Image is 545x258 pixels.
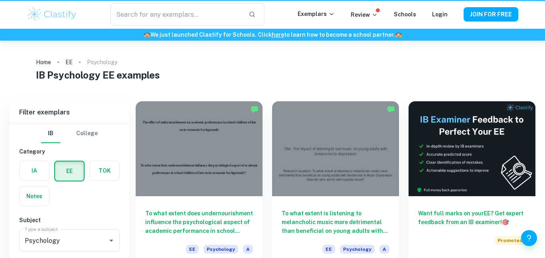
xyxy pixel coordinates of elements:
span: EE [322,245,335,254]
span: 🏫 [395,32,402,38]
span: A [379,245,389,254]
button: Notes [20,187,49,206]
button: JOIN FOR FREE [464,7,518,22]
button: TOK [90,161,119,180]
button: IB [41,124,60,143]
input: Search for any exemplars... [111,3,242,26]
img: Clastify logo [27,6,77,22]
h6: To what extent is listening to melancholic music more detrimental than beneficial on young adults... [282,209,389,235]
label: Type a subject [25,226,58,232]
h6: Filter exemplars [10,101,129,124]
h6: Want full marks on your EE ? Get expert feedback from an IB examiner! [418,209,526,226]
span: EE [186,245,199,254]
div: Filter type choice [41,124,98,143]
a: Home [36,57,51,68]
img: Marked [387,105,395,113]
span: Promoted [494,236,526,245]
button: Open [106,235,117,246]
p: Exemplars [298,10,335,18]
a: Login [432,11,448,18]
a: here [272,32,284,38]
span: Psychology [340,245,375,254]
h6: Subject [19,216,120,225]
img: Thumbnail [409,101,535,196]
button: IA [20,161,49,180]
span: A [243,245,253,254]
p: Review [351,10,378,19]
a: Schools [394,11,416,18]
button: College [76,124,98,143]
span: 🎯 [502,219,509,225]
h1: IB Psychology EE examples [36,68,509,82]
h6: To what extent does undernourishment influence the psychological aspect of academic performance i... [145,209,253,235]
a: EE [65,57,73,68]
button: Help and Feedback [521,230,537,246]
h6: Category [19,147,120,156]
span: 🏫 [144,32,150,38]
span: Psychology [203,245,238,254]
p: Psychology [87,58,117,67]
h6: We just launched Clastify for Schools. Click to learn how to become a school partner. [2,30,543,39]
img: Marked [251,105,259,113]
button: EE [55,161,84,181]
